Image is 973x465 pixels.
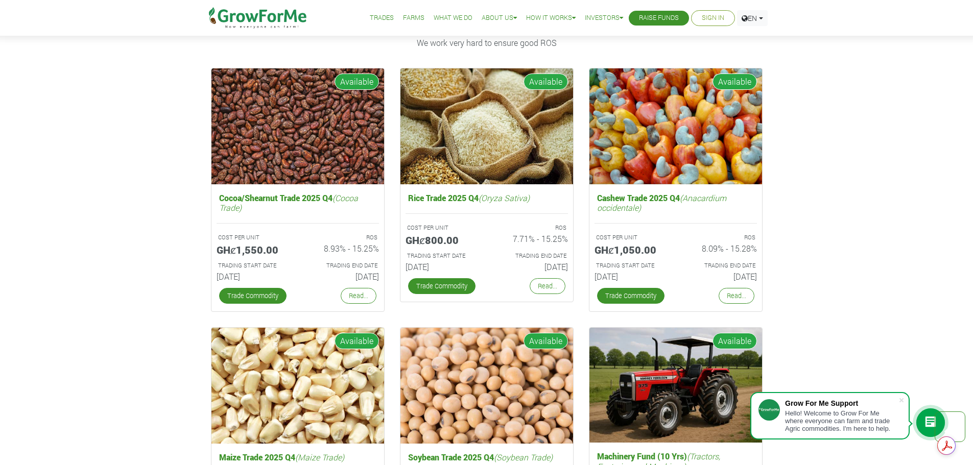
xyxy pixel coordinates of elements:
i: (Soybean Trade) [494,452,553,462]
img: growforme image [211,328,384,444]
i: (Anacardium occidentale) [597,192,726,213]
p: ROS [496,224,566,232]
h6: 8.09% - 15.28% [683,243,757,253]
a: Trade Commodity [219,288,287,304]
span: Available [713,74,757,90]
p: Estimated Trading Start Date [596,261,667,270]
span: Available [713,333,757,349]
h5: Rice Trade 2025 Q4 [406,190,568,205]
h6: [DATE] [595,272,668,281]
h5: Soybean Trade 2025 Q4 [406,450,568,464]
h5: Cocoa/Shearnut Trade 2025 Q4 [217,190,379,215]
a: Raise Funds [639,13,679,23]
a: About Us [482,13,517,23]
h5: GHȼ1,550.00 [217,243,290,256]
div: Grow For Me Support [785,399,898,407]
span: Available [335,333,379,349]
img: growforme image [400,68,573,184]
p: Estimated Trading End Date [307,261,377,270]
p: COST PER UNIT [407,224,478,232]
h6: 8.93% - 15.25% [305,243,379,253]
a: Read... [341,288,376,304]
h5: GHȼ1,050.00 [595,243,668,256]
div: Hello! Welcome to Grow For Me where everyone can farm and trade Agric commodities. I'm here to help. [785,409,898,432]
p: Estimated Trading Start Date [218,261,289,270]
p: ROS [685,233,755,242]
h6: [DATE] [217,272,290,281]
a: What We Do [434,13,472,23]
h5: GHȼ800.00 [406,234,479,246]
a: Farms [403,13,424,23]
img: growforme image [211,68,384,184]
h6: [DATE] [494,262,568,272]
h5: Cashew Trade 2025 Q4 [595,190,757,215]
i: (Cocoa Trade) [219,192,358,213]
p: ROS [307,233,377,242]
p: Estimated Trading End Date [685,261,755,270]
h6: [DATE] [683,272,757,281]
a: Trades [370,13,394,23]
a: How it Works [526,13,576,23]
a: Read... [719,288,754,304]
a: Read... [530,278,565,294]
i: (Maize Trade) [295,452,344,462]
img: growforme image [589,68,762,184]
span: Available [524,333,568,349]
h6: [DATE] [305,272,379,281]
img: growforme image [400,328,573,444]
a: EN [737,10,768,26]
p: COST PER UNIT [218,233,289,242]
a: Sign In [702,13,724,23]
h6: [DATE] [406,262,479,272]
h5: Maize Trade 2025 Q4 [217,450,379,464]
p: Estimated Trading End Date [496,252,566,260]
a: Trade Commodity [408,278,476,294]
h6: 7.71% - 15.25% [494,234,568,243]
p: Estimated Trading Start Date [407,252,478,260]
span: Available [335,74,379,90]
p: COST PER UNIT [596,233,667,242]
a: Investors [585,13,623,23]
a: Trade Commodity [597,288,665,304]
i: (Oryza Sativa) [479,192,530,203]
p: We work very hard to ensure good ROS [212,37,761,49]
span: Available [524,74,568,90]
img: growforme image [589,328,762,443]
